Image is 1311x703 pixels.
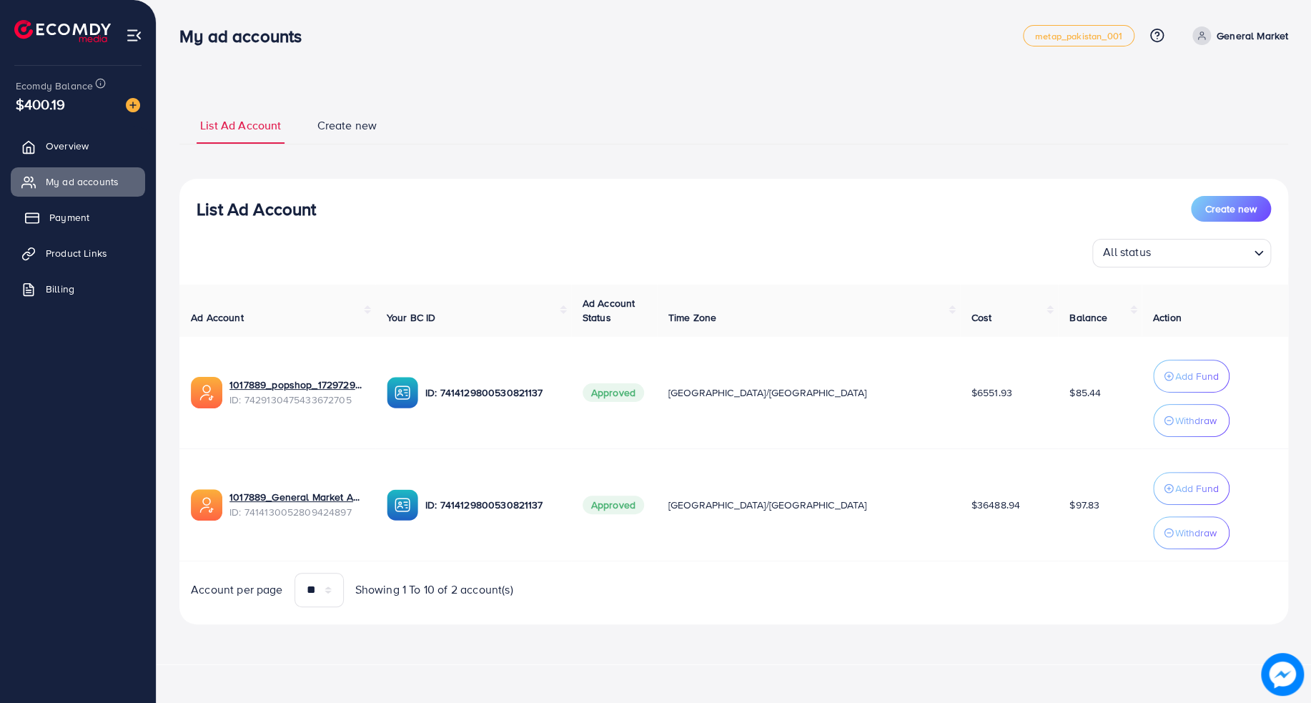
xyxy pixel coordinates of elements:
span: All status [1100,241,1154,264]
button: Add Fund [1153,360,1230,393]
span: Ad Account [191,310,244,325]
span: Approved [583,383,644,402]
p: ID: 7414129800530821137 [425,496,560,513]
a: Payment [11,203,145,232]
span: $85.44 [1069,385,1101,400]
span: Approved [583,496,644,514]
span: Account per page [191,581,283,598]
span: Billing [46,282,74,296]
span: $97.83 [1069,498,1099,512]
a: Product Links [11,239,145,267]
p: Withdraw [1175,412,1217,429]
img: menu [126,27,142,44]
img: image [126,98,140,112]
img: ic-ads-acc.e4c84228.svg [191,377,222,408]
span: $400.19 [16,94,65,114]
span: Create new [1205,202,1257,216]
span: ID: 7414130052809424897 [229,505,364,519]
span: Your BC ID [387,310,436,325]
h3: List Ad Account [197,199,316,220]
button: Withdraw [1153,404,1230,437]
a: Billing [11,275,145,303]
a: My ad accounts [11,167,145,196]
img: ic-ba-acc.ded83a64.svg [387,377,418,408]
p: General Market [1217,27,1288,44]
span: $6551.93 [971,385,1012,400]
span: [GEOGRAPHIC_DATA]/[GEOGRAPHIC_DATA] [668,498,867,512]
button: Create new [1191,196,1271,222]
div: <span class='underline'>1017889_popshop_1729729251163</span></br>7429130475433672705 [229,378,364,407]
span: metap_pakistan_001 [1035,31,1122,41]
p: ID: 7414129800530821137 [425,384,560,401]
span: Create new [317,117,377,134]
div: Search for option [1092,239,1271,267]
a: General Market [1187,26,1288,45]
span: Balance [1069,310,1107,325]
span: Time Zone [668,310,716,325]
button: Withdraw [1153,516,1230,549]
span: Cost [971,310,992,325]
span: ID: 7429130475433672705 [229,393,364,407]
img: ic-ba-acc.ded83a64.svg [387,489,418,521]
a: 1017889_popshop_1729729251163 [229,378,364,392]
p: Add Fund [1175,480,1219,497]
p: Withdraw [1175,524,1217,541]
div: <span class='underline'>1017889_General Market Ads account_1726236686365</span></br>7414130052809... [229,490,364,519]
p: Add Fund [1175,368,1219,385]
span: Product Links [46,246,107,260]
img: logo [14,20,111,42]
a: 1017889_General Market Ads account_1726236686365 [229,490,364,504]
span: My ad accounts [46,174,119,189]
img: ic-ads-acc.e4c84228.svg [191,489,222,521]
span: Ad Account Status [583,296,635,325]
span: Payment [49,210,89,225]
h3: My ad accounts [179,26,313,46]
span: List Ad Account [200,117,281,134]
span: Ecomdy Balance [16,79,93,93]
img: image [1261,653,1304,696]
span: Overview [46,139,89,153]
button: Add Fund [1153,472,1230,505]
span: [GEOGRAPHIC_DATA]/[GEOGRAPHIC_DATA] [668,385,867,400]
a: Overview [11,132,145,160]
input: Search for option [1155,242,1248,264]
span: Action [1153,310,1182,325]
a: metap_pakistan_001 [1023,25,1134,46]
span: $36488.94 [971,498,1020,512]
span: Showing 1 To 10 of 2 account(s) [355,581,513,598]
